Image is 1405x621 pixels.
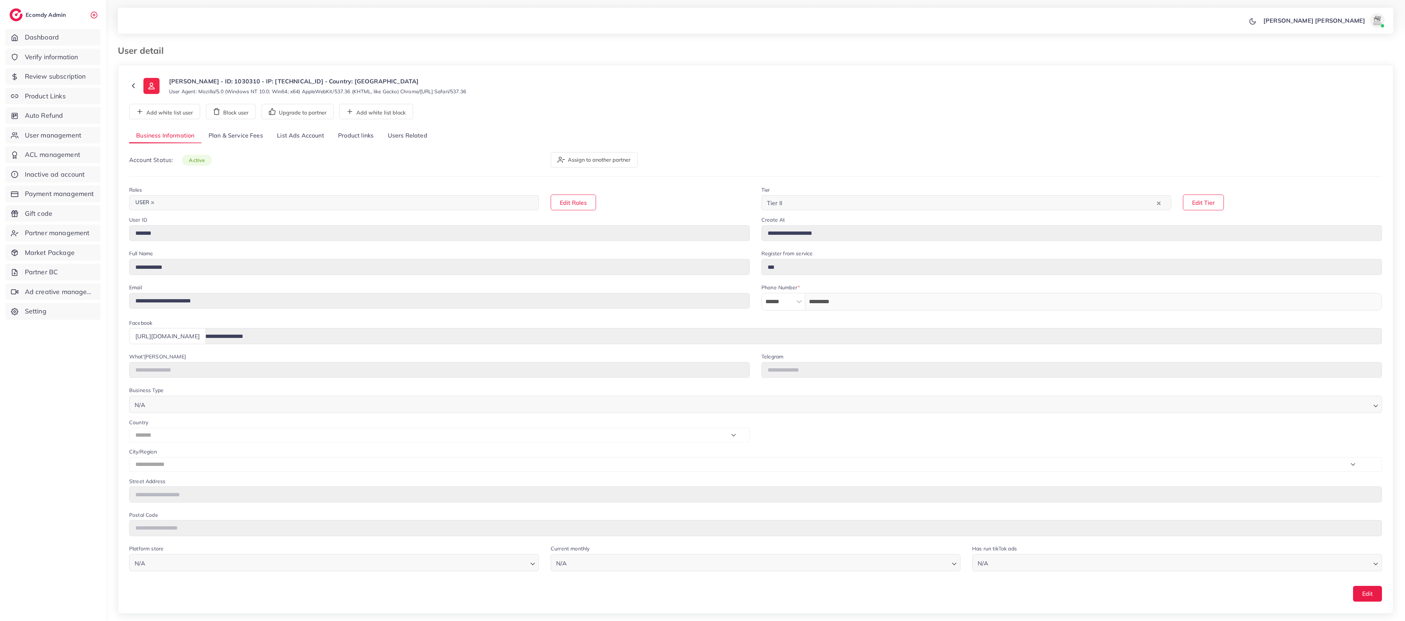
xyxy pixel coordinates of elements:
h3: User detail [118,45,169,56]
a: Partner BC [5,264,101,281]
label: Roles [129,186,142,193]
div: [URL][DOMAIN_NAME] [129,328,206,344]
span: Tier II [765,197,784,208]
span: Review subscription [25,72,86,81]
div: Search for option [129,195,539,210]
label: Country [129,419,148,426]
label: Phone Number [761,284,800,291]
label: Create At [761,216,785,223]
button: Clear Selected [1157,199,1161,207]
label: Email [129,284,142,291]
a: Setting [5,303,101,320]
a: User management [5,127,101,144]
input: Search for option [990,556,1370,569]
label: Current monthly [551,545,589,552]
small: User Agent: Mozilla/5.0 (Windows NT 10.0; Win64; x64) AppleWebKit/537.36 (KHTML, like Gecko) Chro... [169,88,466,95]
input: Search for option [147,398,1370,410]
a: Gift code [5,205,101,222]
img: avatar [1370,13,1385,28]
label: Full Name [129,250,153,257]
div: Search for option [972,554,1382,571]
button: Edit Roles [551,195,596,210]
img: logo [10,8,23,21]
span: Market Package [25,248,75,257]
label: Telegram [761,353,783,360]
a: Verify information [5,49,101,65]
span: N/A [976,558,990,569]
span: Auto Refund [25,111,63,120]
a: [PERSON_NAME] [PERSON_NAME]avatar [1259,13,1387,28]
button: Assign to another partner [551,152,638,168]
a: Market Package [5,244,101,261]
span: ACL management [25,150,80,159]
label: Platform store [129,545,164,552]
a: Inactive ad account [5,166,101,183]
label: City/Region [129,448,157,455]
div: Search for option [129,396,1382,413]
span: Verify information [25,52,78,62]
div: Search for option [551,554,960,571]
a: Users Related [381,128,434,144]
input: Search for option [569,556,949,569]
span: Product Links [25,91,66,101]
span: N/A [133,400,147,410]
span: Payment management [25,189,94,199]
h2: Ecomdy Admin [26,11,68,18]
label: Postal Code [129,511,158,519]
span: Partner BC [25,267,58,277]
a: Plan & Service Fees [202,128,270,144]
a: Product Links [5,88,101,105]
button: Add white list block [339,104,413,119]
a: Partner management [5,225,101,241]
label: Street Address [129,478,165,485]
label: Tier [761,186,770,193]
span: N/A [133,558,147,569]
label: What'[PERSON_NAME] [129,353,186,360]
span: Ad creative management [25,287,95,297]
span: N/A [555,558,568,569]
label: User ID [129,216,147,223]
p: Account Status: [129,155,212,165]
label: Has run tikTok ads [972,545,1017,552]
input: Search for option [784,197,1155,208]
label: Business Type [129,387,164,394]
button: Edit [1353,586,1382,602]
label: Register from service [761,250,813,257]
button: Edit Tier [1183,195,1224,210]
p: [PERSON_NAME] - ID: 1030310 - IP: [TECHNICAL_ID] - Country: [GEOGRAPHIC_DATA] [169,77,466,86]
button: Upgrade to partner [262,104,334,119]
a: Ad creative management [5,283,101,300]
span: USER [132,197,158,208]
a: Review subscription [5,68,101,85]
img: ic-user-info.36bf1079.svg [143,78,160,94]
button: Deselect USER [151,201,154,204]
a: Product links [331,128,381,144]
a: Payment management [5,185,101,202]
span: Partner management [25,228,90,238]
button: Add white list user [129,104,200,119]
button: Block user [206,104,256,119]
div: Search for option [129,554,539,571]
a: ACL management [5,146,101,163]
span: active [182,155,212,166]
span: Setting [25,306,46,316]
span: Dashboard [25,33,59,42]
p: [PERSON_NAME] [PERSON_NAME] [1263,16,1365,25]
input: Search for option [158,197,529,208]
a: logoEcomdy Admin [10,8,68,21]
a: Business Information [129,128,202,144]
a: Auto Refund [5,107,101,124]
label: Facebook [129,319,152,327]
span: Gift code [25,209,52,218]
span: Inactive ad account [25,170,85,179]
a: List Ads Account [270,128,331,144]
input: Search for option [147,556,527,569]
a: Dashboard [5,29,101,46]
span: User management [25,131,81,140]
div: Search for option [761,195,1171,210]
